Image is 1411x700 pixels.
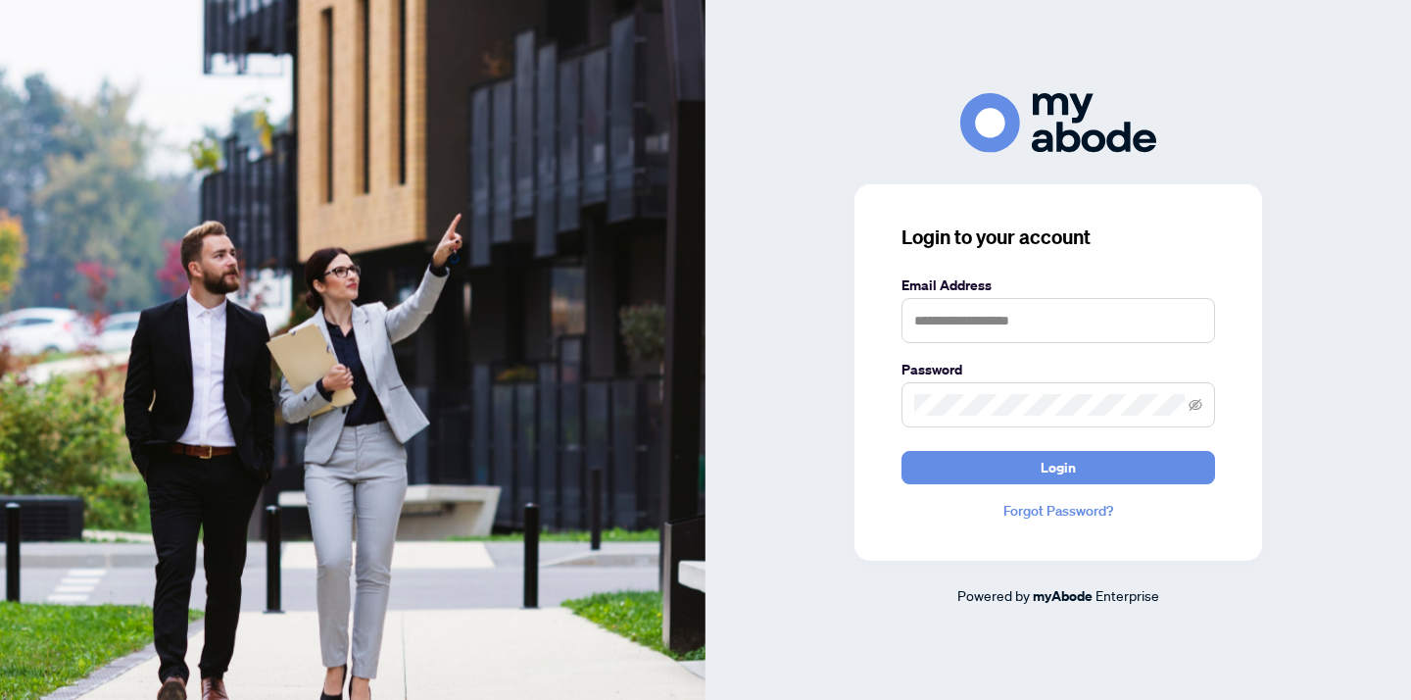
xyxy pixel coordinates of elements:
button: Login [901,451,1215,484]
a: Forgot Password? [901,500,1215,522]
span: Enterprise [1095,586,1159,604]
h3: Login to your account [901,224,1215,251]
span: Powered by [957,586,1030,604]
img: ma-logo [960,93,1156,153]
label: Email Address [901,275,1215,296]
a: myAbode [1033,585,1093,607]
label: Password [901,359,1215,380]
span: eye-invisible [1189,398,1202,412]
span: Login [1041,452,1076,483]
